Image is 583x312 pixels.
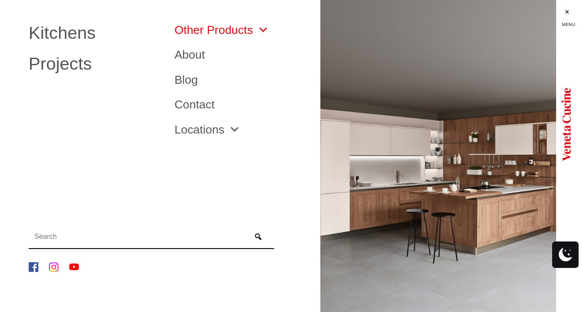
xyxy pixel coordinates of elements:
a: Other Products [175,24,269,36]
input: Search [31,229,245,244]
a: About [175,49,307,60]
a: Locations [175,124,240,135]
a: Projects [29,55,161,73]
img: Instagram [49,262,59,272]
a: Blog [175,74,307,85]
img: Logo [561,84,571,163]
a: Kitchens [29,24,161,42]
a: Contact [175,99,307,110]
img: Facebook [29,262,38,272]
img: YouTube [69,262,79,272]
